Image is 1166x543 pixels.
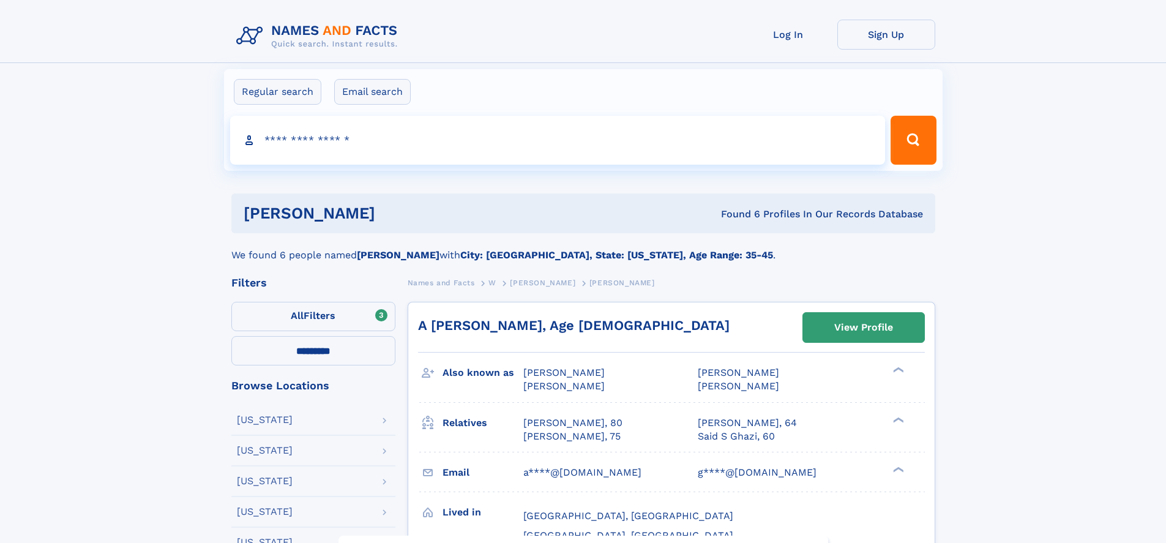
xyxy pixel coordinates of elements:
[357,249,439,261] b: [PERSON_NAME]
[510,279,575,287] span: [PERSON_NAME]
[739,20,837,50] a: Log In
[523,367,605,378] span: [PERSON_NAME]
[244,206,548,221] h1: [PERSON_NAME]
[443,502,523,523] h3: Lived in
[231,380,395,391] div: Browse Locations
[891,116,936,165] button: Search Button
[443,413,523,433] h3: Relatives
[231,20,408,53] img: Logo Names and Facts
[834,313,893,342] div: View Profile
[230,116,886,165] input: search input
[698,380,779,392] span: [PERSON_NAME]
[510,275,575,290] a: [PERSON_NAME]
[523,416,622,430] a: [PERSON_NAME], 80
[698,430,775,443] a: Said S Ghazi, 60
[237,446,293,455] div: [US_STATE]
[237,476,293,486] div: [US_STATE]
[488,275,496,290] a: W
[890,465,905,473] div: ❯
[890,366,905,374] div: ❯
[231,233,935,263] div: We found 6 people named with .
[803,313,924,342] a: View Profile
[334,79,411,105] label: Email search
[488,279,496,287] span: W
[523,380,605,392] span: [PERSON_NAME]
[698,367,779,378] span: [PERSON_NAME]
[523,430,621,443] a: [PERSON_NAME], 75
[231,302,395,331] label: Filters
[460,249,773,261] b: City: [GEOGRAPHIC_DATA], State: [US_STATE], Age Range: 35-45
[408,275,475,290] a: Names and Facts
[890,416,905,424] div: ❯
[698,416,797,430] a: [PERSON_NAME], 64
[837,20,935,50] a: Sign Up
[443,362,523,383] h3: Also known as
[548,208,923,221] div: Found 6 Profiles In Our Records Database
[589,279,655,287] span: [PERSON_NAME]
[523,530,733,541] span: [GEOGRAPHIC_DATA], [GEOGRAPHIC_DATA]
[443,462,523,483] h3: Email
[237,507,293,517] div: [US_STATE]
[231,277,395,288] div: Filters
[523,510,733,522] span: [GEOGRAPHIC_DATA], [GEOGRAPHIC_DATA]
[237,415,293,425] div: [US_STATE]
[418,318,730,333] a: A [PERSON_NAME], Age [DEMOGRAPHIC_DATA]
[234,79,321,105] label: Regular search
[291,310,304,321] span: All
